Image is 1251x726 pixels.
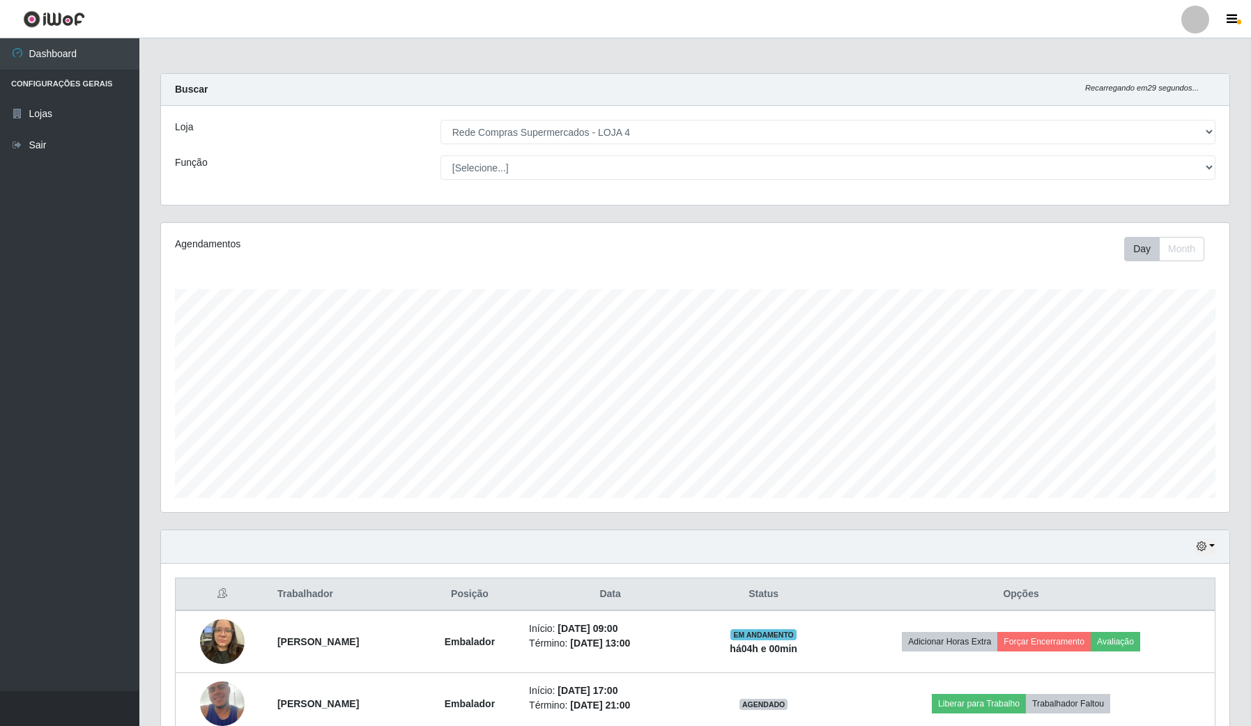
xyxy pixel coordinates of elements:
strong: Embalador [445,636,495,647]
th: Posição [419,578,521,611]
time: [DATE] 09:00 [558,623,617,634]
button: Month [1159,237,1204,261]
img: CoreUI Logo [23,10,85,28]
time: [DATE] 17:00 [558,685,617,696]
th: Data [521,578,700,611]
button: Adicionar Horas Extra [902,632,997,651]
th: Opções [827,578,1215,611]
time: [DATE] 21:00 [570,700,630,711]
div: First group [1124,237,1204,261]
button: Liberar para Trabalho [932,694,1026,713]
li: Término: [529,698,691,713]
button: Forçar Encerramento [997,632,1091,651]
strong: [PERSON_NAME] [277,698,359,709]
strong: [PERSON_NAME] [277,636,359,647]
strong: Embalador [445,698,495,709]
li: Início: [529,621,691,636]
label: Função [175,155,208,170]
li: Início: [529,683,691,698]
i: Recarregando em 29 segundos... [1085,84,1199,92]
label: Loja [175,120,193,134]
button: Day [1124,237,1160,261]
button: Trabalhador Faltou [1026,694,1110,713]
li: Término: [529,636,691,651]
div: Agendamentos [175,237,597,252]
img: 1743559697198.jpeg [200,612,245,671]
strong: há 04 h e 00 min [730,643,797,654]
span: AGENDADO [739,699,788,710]
div: Toolbar with button groups [1124,237,1215,261]
th: Trabalhador [269,578,419,611]
span: EM ANDAMENTO [730,629,797,640]
time: [DATE] 13:00 [570,638,630,649]
th: Status [700,578,827,611]
button: Avaliação [1091,632,1140,651]
strong: Buscar [175,84,208,95]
